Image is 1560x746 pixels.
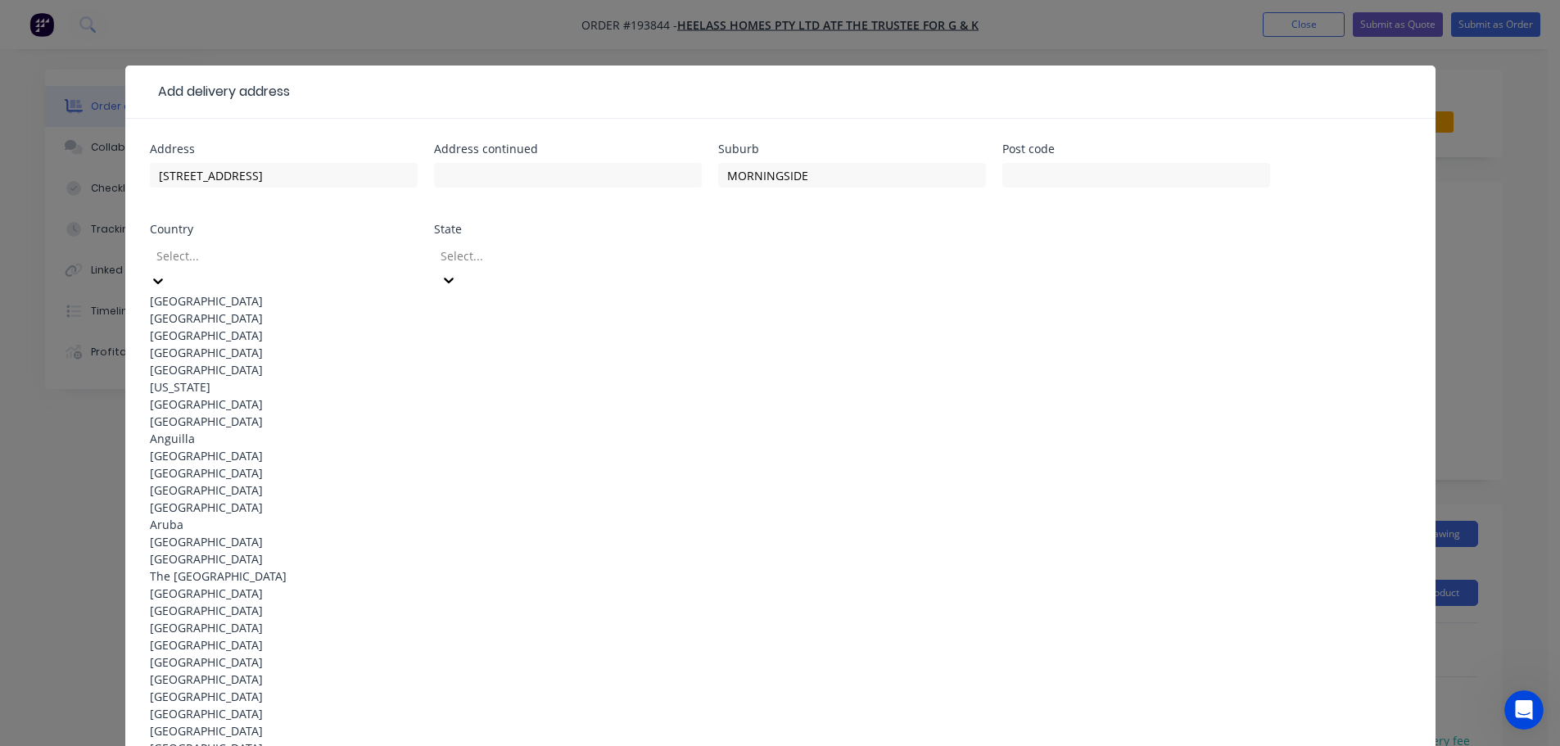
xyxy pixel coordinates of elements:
div: [GEOGRAPHIC_DATA] [150,482,418,499]
div: Add delivery address [150,82,290,102]
div: Anguilla [150,430,418,447]
div: [GEOGRAPHIC_DATA] [150,688,418,705]
div: [GEOGRAPHIC_DATA] [150,344,418,361]
div: [GEOGRAPHIC_DATA] [150,310,418,327]
div: Country [150,224,418,235]
iframe: Intercom live chat [1504,690,1544,730]
div: Suburb [718,143,986,155]
div: Post code [1002,143,1270,155]
div: State [434,224,702,235]
div: [GEOGRAPHIC_DATA] [150,499,418,516]
div: [GEOGRAPHIC_DATA] [150,447,418,464]
div: [GEOGRAPHIC_DATA] [150,413,418,430]
div: [GEOGRAPHIC_DATA] [150,671,418,688]
div: [GEOGRAPHIC_DATA] [150,464,418,482]
div: [GEOGRAPHIC_DATA] [150,292,418,310]
div: [GEOGRAPHIC_DATA] [150,396,418,413]
div: [US_STATE] [150,378,418,396]
div: [GEOGRAPHIC_DATA] [150,619,418,636]
div: Address continued [434,143,702,155]
div: [GEOGRAPHIC_DATA] [150,653,418,671]
div: [GEOGRAPHIC_DATA] [150,550,418,567]
div: [GEOGRAPHIC_DATA] [150,327,418,344]
div: Address [150,143,418,155]
div: [GEOGRAPHIC_DATA] [150,705,418,722]
div: [GEOGRAPHIC_DATA] [150,602,418,619]
div: [GEOGRAPHIC_DATA] [150,533,418,550]
div: [GEOGRAPHIC_DATA] [150,361,418,378]
div: [GEOGRAPHIC_DATA] [150,636,418,653]
div: Aruba [150,516,418,533]
div: The [GEOGRAPHIC_DATA] [150,567,418,585]
div: [GEOGRAPHIC_DATA] [150,722,418,739]
div: [GEOGRAPHIC_DATA] [150,585,418,602]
